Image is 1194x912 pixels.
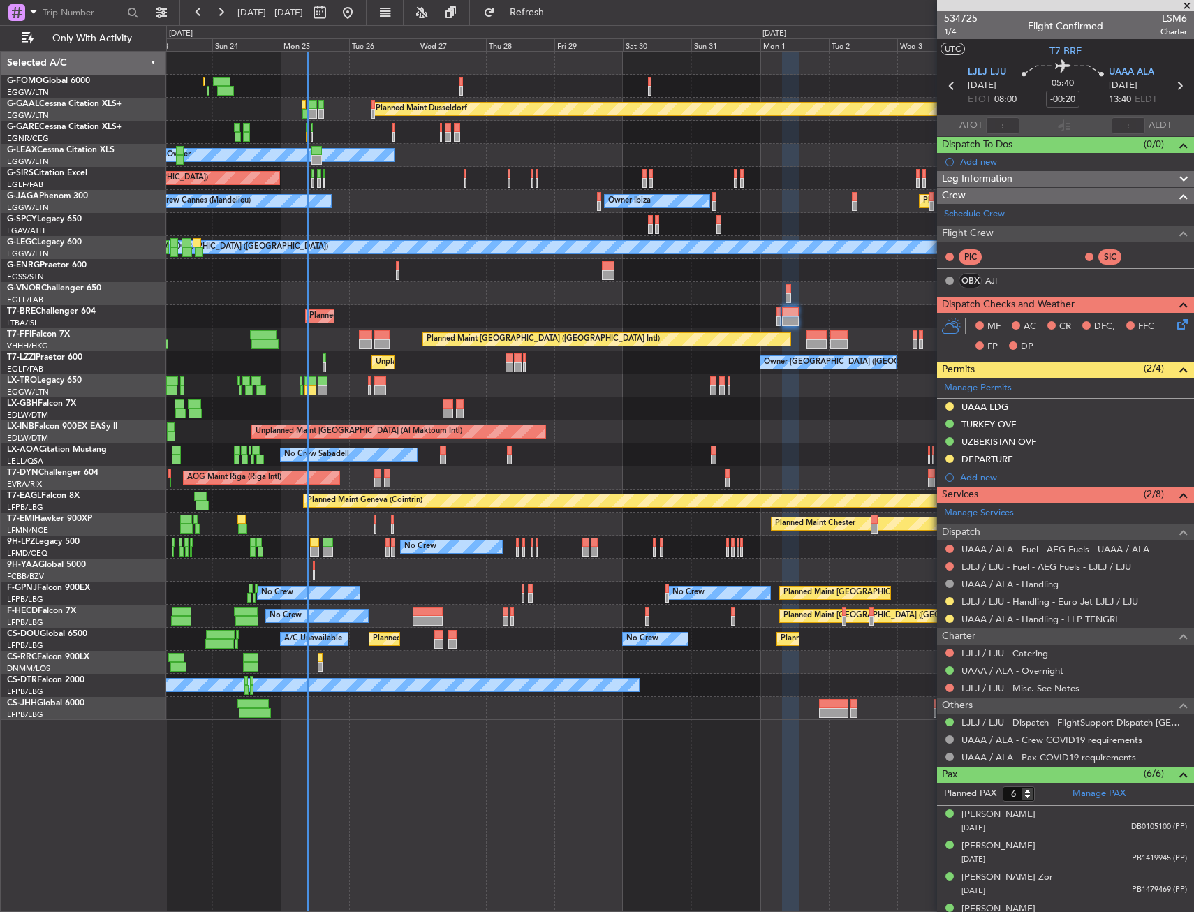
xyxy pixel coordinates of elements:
[961,578,1059,590] a: UAAA / ALA - Handling
[961,596,1138,608] a: LJLJ / LJU - Handling - Euro Jet LJLJ / LJU
[7,100,122,108] a: G-GAALCessna Citation XLS+
[7,376,82,385] a: LX-TROLegacy 650
[7,699,37,707] span: CS-JHH
[987,320,1001,334] span: MF
[1028,19,1103,34] div: Flight Confirmed
[404,536,436,557] div: No Crew
[7,123,122,131] a: G-GARECessna Citation XLS+
[7,238,37,247] span: G-LEGC
[7,77,90,85] a: G-FOMOGlobal 6000
[1052,77,1074,91] span: 05:40
[7,663,50,674] a: DNMM/LOS
[961,561,1131,573] a: LJLJ / LJU - Fuel - AEG Fuels - LJLJ / LJU
[1024,320,1036,334] span: AC
[1073,787,1126,801] a: Manage PAX
[169,28,193,40] div: [DATE]
[7,410,48,420] a: EDLW/DTM
[944,11,978,26] span: 534725
[376,98,467,119] div: Planned Maint Dusseldorf
[968,66,1006,80] span: LJLJ LJU
[961,665,1063,677] a: UAAA / ALA - Overnight
[7,110,49,121] a: EGGW/LTN
[942,524,980,540] span: Dispatch
[7,469,38,477] span: T7-DYN
[256,421,462,442] div: Unplanned Maint [GEOGRAPHIC_DATA] (Al Maktoum Intl)
[1135,93,1157,107] span: ELDT
[775,513,855,534] div: Planned Maint Chester
[959,249,982,265] div: PIC
[1132,853,1187,865] span: PB1419945 (PP)
[944,207,1005,221] a: Schedule Crew
[691,38,760,51] div: Sun 31
[961,647,1048,659] a: LJLJ / LJU - Catering
[1149,119,1172,133] span: ALDT
[623,38,691,51] div: Sat 30
[7,249,49,259] a: EGGW/LTN
[961,808,1035,822] div: [PERSON_NAME]
[1021,340,1033,354] span: DP
[307,490,422,511] div: Planned Maint Geneva (Cointrin)
[7,607,76,615] a: F-HECDFalcon 7X
[7,272,44,282] a: EGSS/STN
[783,582,1003,603] div: Planned Maint [GEOGRAPHIC_DATA] ([GEOGRAPHIC_DATA])
[7,676,84,684] a: CS-DTRFalcon 2000
[961,823,985,833] span: [DATE]
[144,38,212,51] div: Sat 23
[961,418,1016,430] div: TURKEY OVF
[7,330,70,339] a: T7-FFIFalcon 7X
[7,215,82,223] a: G-SPCYLegacy 650
[672,582,705,603] div: No Crew
[376,352,605,373] div: Unplanned Maint [GEOGRAPHIC_DATA] ([GEOGRAPHIC_DATA])
[7,653,89,661] a: CS-RRCFalcon 900LX
[349,38,418,51] div: Tue 26
[1144,137,1164,152] span: (0/0)
[7,284,41,293] span: G-VNOR
[961,613,1118,625] a: UAAA / ALA - Handling - LLP TENGRI
[961,401,1008,413] div: UAAA LDG
[7,538,35,546] span: 9H-LPZ
[961,682,1079,694] a: LJLJ / LJU - Misc. See Notes
[7,630,87,638] a: CS-DOUGlobal 6500
[7,146,115,154] a: G-LEAXCessna Citation XLS
[7,640,43,651] a: LFPB/LBG
[942,487,978,503] span: Services
[7,261,87,270] a: G-ENRGPraetor 600
[7,318,38,328] a: LTBA/ISL
[1094,320,1115,334] span: DFC,
[783,605,1003,626] div: Planned Maint [GEOGRAPHIC_DATA] ([GEOGRAPHIC_DATA])
[373,628,593,649] div: Planned Maint [GEOGRAPHIC_DATA] ([GEOGRAPHIC_DATA])
[7,422,34,431] span: LX-INB
[987,340,998,354] span: FP
[942,767,957,783] span: Pax
[1059,320,1071,334] span: CR
[7,469,98,477] a: T7-DYNChallenger 604
[1160,11,1187,26] span: LSM6
[7,192,39,200] span: G-JAGA
[7,156,49,167] a: EGGW/LTN
[764,352,957,373] div: Owner [GEOGRAPHIC_DATA] ([GEOGRAPHIC_DATA])
[7,307,36,316] span: T7-BRE
[7,261,40,270] span: G-ENRG
[7,584,37,592] span: F-GPNJ
[961,453,1013,465] div: DEPARTURE
[923,191,1143,212] div: Planned Maint [GEOGRAPHIC_DATA] ([GEOGRAPHIC_DATA])
[960,156,1187,168] div: Add new
[7,179,43,190] a: EGLF/FAB
[1138,320,1154,334] span: FFC
[15,27,152,50] button: Only With Activity
[7,376,37,385] span: LX-TRO
[1144,766,1164,781] span: (6/6)
[7,515,92,523] a: T7-EMIHawker 900XP
[985,251,1017,263] div: - -
[961,839,1035,853] div: [PERSON_NAME]
[237,6,303,19] span: [DATE] - [DATE]
[281,38,349,51] div: Mon 25
[7,399,38,408] span: LX-GBH
[7,433,48,443] a: EDLW/DTM
[942,188,966,204] span: Crew
[959,273,982,288] div: OBX
[7,561,38,569] span: 9H-YAA
[7,215,37,223] span: G-SPCY
[986,117,1019,134] input: --:--
[944,26,978,38] span: 1/4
